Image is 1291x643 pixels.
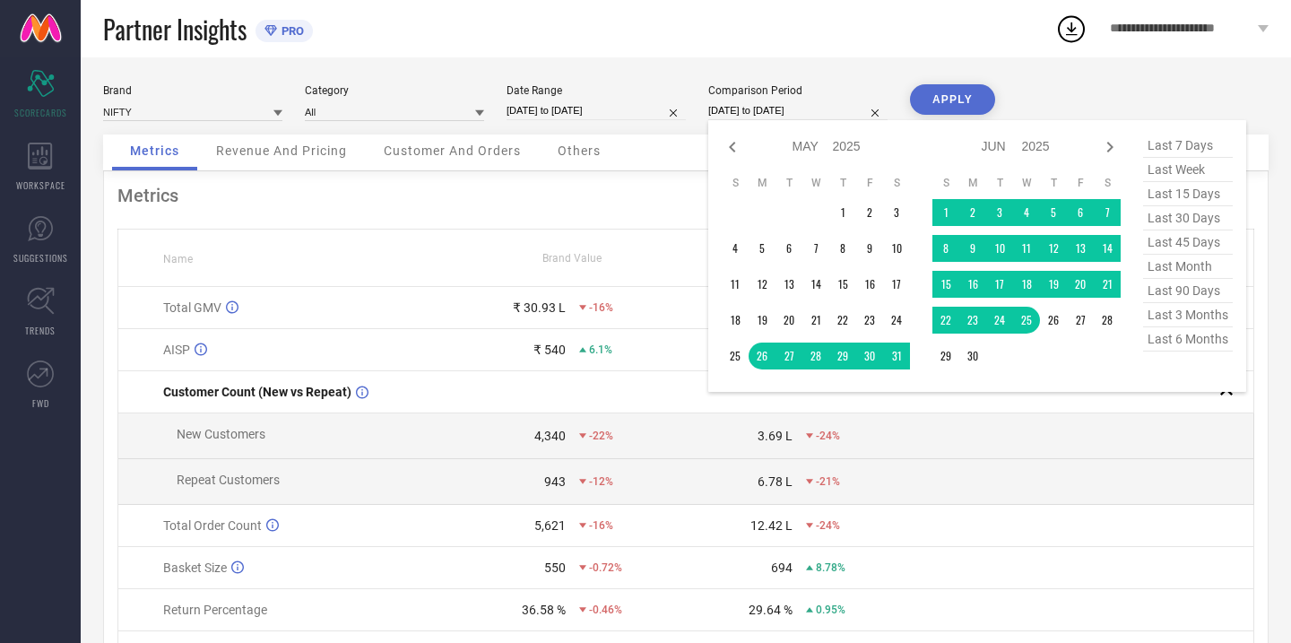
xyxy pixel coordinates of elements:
[816,475,840,488] span: -21%
[277,24,304,38] span: PRO
[305,84,484,97] div: Category
[1055,13,1087,45] div: Open download list
[177,473,280,487] span: Repeat Customers
[722,271,749,298] td: Sun May 11 2025
[749,307,775,334] td: Mon May 19 2025
[1013,235,1040,262] td: Wed Jun 11 2025
[163,603,267,617] span: Return Percentage
[522,603,566,617] div: 36.58 %
[534,518,566,533] div: 5,621
[1143,279,1233,303] span: last 90 days
[1143,134,1233,158] span: last 7 days
[749,343,775,369] td: Mon May 26 2025
[749,235,775,262] td: Mon May 05 2025
[802,271,829,298] td: Wed May 14 2025
[829,271,856,298] td: Thu May 15 2025
[932,343,959,369] td: Sun Jun 29 2025
[1143,230,1233,255] span: last 45 days
[216,143,347,158] span: Revenue And Pricing
[883,343,910,369] td: Sat May 31 2025
[856,235,883,262] td: Fri May 09 2025
[883,235,910,262] td: Sat May 10 2025
[589,430,613,442] span: -22%
[384,143,521,158] span: Customer And Orders
[1143,255,1233,279] span: last month
[775,271,802,298] td: Tue May 13 2025
[883,176,910,190] th: Saturday
[1094,235,1121,262] td: Sat Jun 14 2025
[1067,199,1094,226] td: Fri Jun 06 2025
[816,604,845,616] span: 0.95%
[163,518,262,533] span: Total Order Count
[1099,136,1121,158] div: Next month
[856,199,883,226] td: Fri May 02 2025
[544,474,566,489] div: 943
[1094,307,1121,334] td: Sat Jun 28 2025
[986,271,1013,298] td: Tue Jun 17 2025
[1143,158,1233,182] span: last week
[1040,199,1067,226] td: Thu Jun 05 2025
[856,271,883,298] td: Fri May 16 2025
[775,235,802,262] td: Tue May 06 2025
[589,519,613,532] span: -16%
[775,176,802,190] th: Tuesday
[932,235,959,262] td: Sun Jun 08 2025
[802,343,829,369] td: Wed May 28 2025
[959,307,986,334] td: Mon Jun 23 2025
[775,343,802,369] td: Tue May 27 2025
[16,178,65,192] span: WORKSPACE
[856,343,883,369] td: Fri May 30 2025
[533,343,566,357] div: ₹ 540
[177,427,265,441] span: New Customers
[932,307,959,334] td: Sun Jun 22 2025
[722,176,749,190] th: Sunday
[1094,271,1121,298] td: Sat Jun 21 2025
[816,519,840,532] span: -24%
[856,176,883,190] th: Friday
[1143,303,1233,327] span: last 3 months
[163,385,351,399] span: Customer Count (New vs Repeat)
[959,199,986,226] td: Mon Jun 02 2025
[1067,176,1094,190] th: Friday
[25,324,56,337] span: TRENDS
[117,185,1254,206] div: Metrics
[1013,199,1040,226] td: Wed Jun 04 2025
[13,251,68,265] span: SUGGESTIONS
[722,343,749,369] td: Sun May 25 2025
[986,176,1013,190] th: Tuesday
[32,396,49,410] span: FWD
[1040,271,1067,298] td: Thu Jun 19 2025
[542,252,602,265] span: Brand Value
[1040,176,1067,190] th: Thursday
[163,300,221,315] span: Total GMV
[589,301,613,314] span: -16%
[1013,176,1040,190] th: Wednesday
[1040,235,1067,262] td: Thu Jun 12 2025
[1094,176,1121,190] th: Saturday
[1067,307,1094,334] td: Fri Jun 27 2025
[1067,235,1094,262] td: Fri Jun 13 2025
[558,143,601,158] span: Others
[708,84,888,97] div: Comparison Period
[883,307,910,334] td: Sat May 24 2025
[589,604,622,616] span: -0.46%
[534,429,566,443] div: 4,340
[932,199,959,226] td: Sun Jun 01 2025
[722,235,749,262] td: Sun May 04 2025
[1013,307,1040,334] td: Wed Jun 25 2025
[883,271,910,298] td: Sat May 17 2025
[829,235,856,262] td: Thu May 08 2025
[14,106,67,119] span: SCORECARDS
[959,271,986,298] td: Mon Jun 16 2025
[749,176,775,190] th: Monday
[589,475,613,488] span: -12%
[986,307,1013,334] td: Tue Jun 24 2025
[932,176,959,190] th: Sunday
[163,253,193,265] span: Name
[959,176,986,190] th: Monday
[883,199,910,226] td: Sat May 03 2025
[589,561,622,574] span: -0.72%
[507,84,686,97] div: Date Range
[959,343,986,369] td: Mon Jun 30 2025
[829,176,856,190] th: Thursday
